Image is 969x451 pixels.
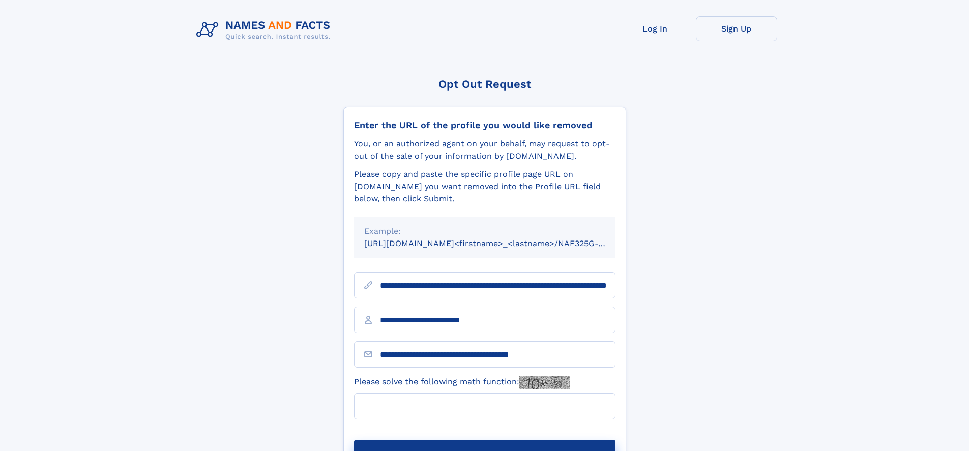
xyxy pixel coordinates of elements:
div: You, or an authorized agent on your behalf, may request to opt-out of the sale of your informatio... [354,138,615,162]
div: Example: [364,225,605,237]
img: Logo Names and Facts [192,16,339,44]
label: Please solve the following math function: [354,376,570,389]
div: Please copy and paste the specific profile page URL on [DOMAIN_NAME] you want removed into the Pr... [354,168,615,205]
a: Log In [614,16,696,41]
div: Opt Out Request [343,78,626,91]
div: Enter the URL of the profile you would like removed [354,119,615,131]
a: Sign Up [696,16,777,41]
small: [URL][DOMAIN_NAME]<firstname>_<lastname>/NAF325G-xxxxxxxx [364,238,635,248]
